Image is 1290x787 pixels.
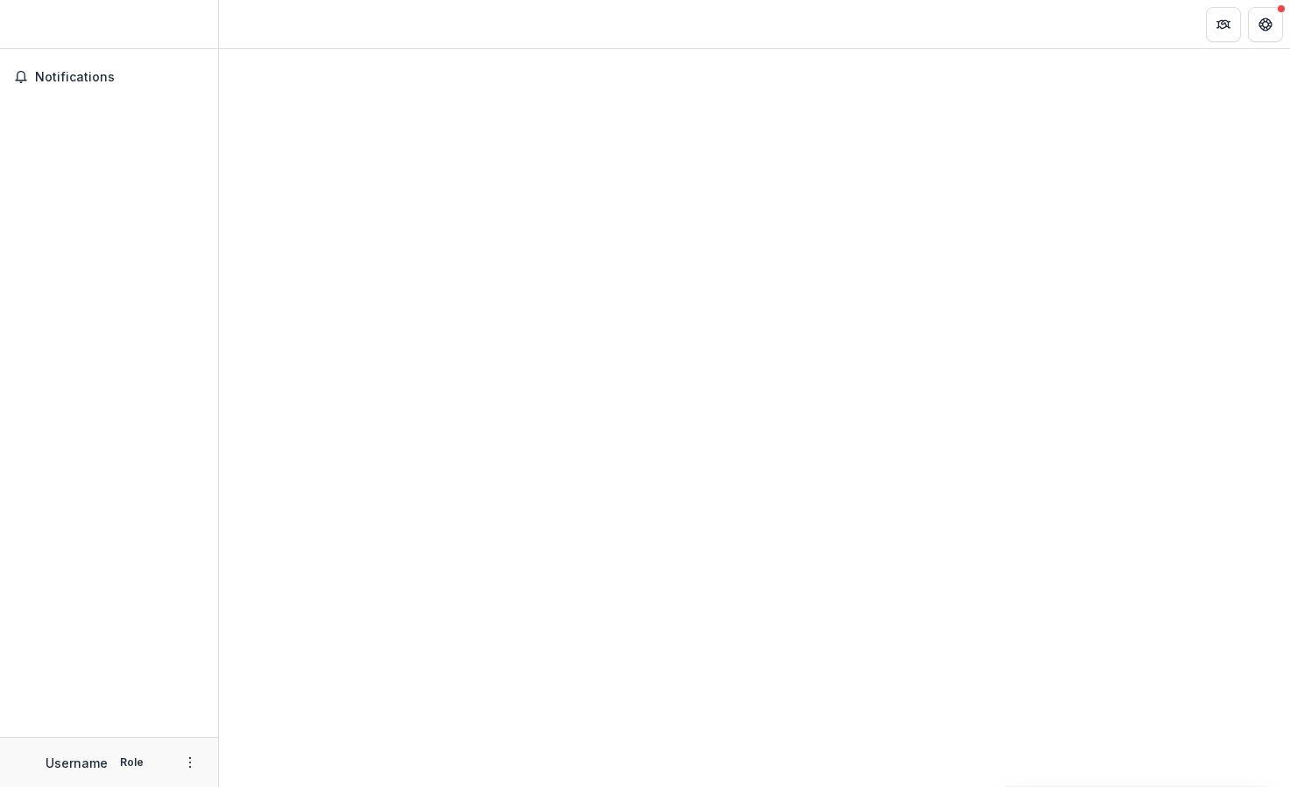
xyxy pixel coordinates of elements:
button: More [180,752,201,773]
span: Notifications [35,70,204,85]
p: Username [46,754,108,772]
button: Partners [1206,7,1241,42]
button: Get Help [1248,7,1283,42]
button: Notifications [7,63,211,91]
p: Role [115,755,149,770]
